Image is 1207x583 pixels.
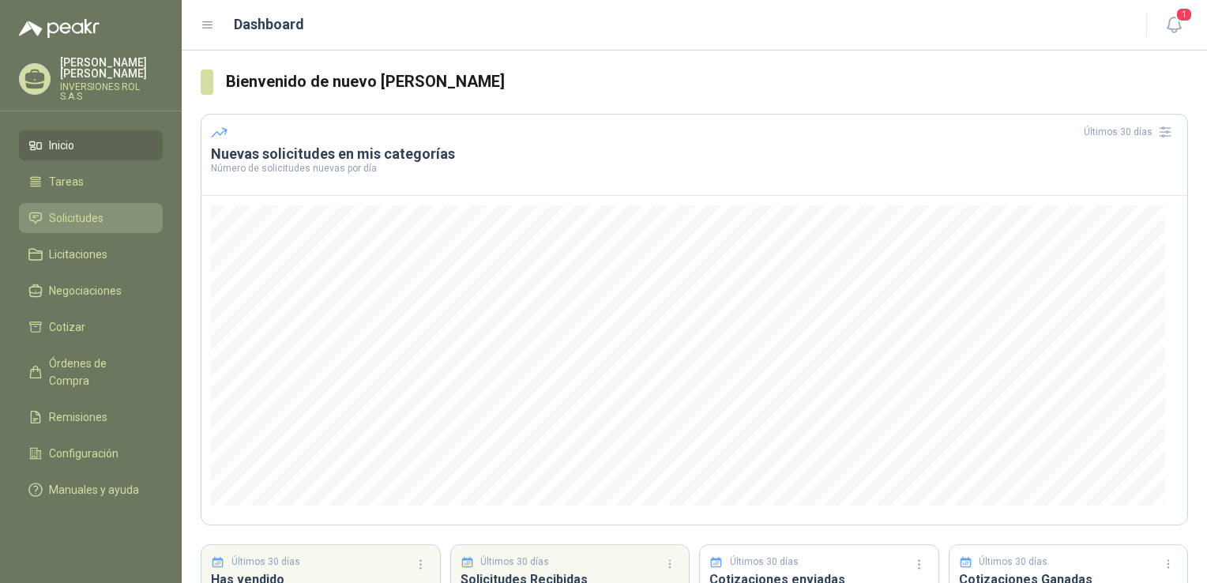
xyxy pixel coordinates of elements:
[730,555,799,570] p: Últimos 30 días
[49,445,118,462] span: Configuración
[19,19,100,38] img: Logo peakr
[211,145,1178,164] h3: Nuevas solicitudes en mis categorías
[49,282,122,299] span: Negociaciones
[19,130,163,160] a: Inicio
[19,438,163,468] a: Configuración
[49,408,107,426] span: Remisiones
[19,348,163,396] a: Órdenes de Compra
[480,555,549,570] p: Últimos 30 días
[231,555,300,570] p: Últimos 30 días
[19,475,163,505] a: Manuales y ayuda
[49,318,85,336] span: Cotizar
[234,13,304,36] h1: Dashboard
[1084,119,1178,145] div: Últimos 30 días
[49,209,103,227] span: Solicitudes
[19,402,163,432] a: Remisiones
[49,246,107,263] span: Licitaciones
[60,57,163,79] p: [PERSON_NAME] [PERSON_NAME]
[49,355,148,389] span: Órdenes de Compra
[49,137,74,154] span: Inicio
[19,167,163,197] a: Tareas
[1160,11,1188,39] button: 1
[211,164,1178,173] p: Número de solicitudes nuevas por día
[19,203,163,233] a: Solicitudes
[1175,7,1193,22] span: 1
[49,173,84,190] span: Tareas
[19,312,163,342] a: Cotizar
[49,481,139,498] span: Manuales y ayuda
[19,239,163,269] a: Licitaciones
[226,70,1188,94] h3: Bienvenido de nuevo [PERSON_NAME]
[19,276,163,306] a: Negociaciones
[979,555,1047,570] p: Últimos 30 días
[60,82,163,101] p: INVERSIONES ROL S.A.S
